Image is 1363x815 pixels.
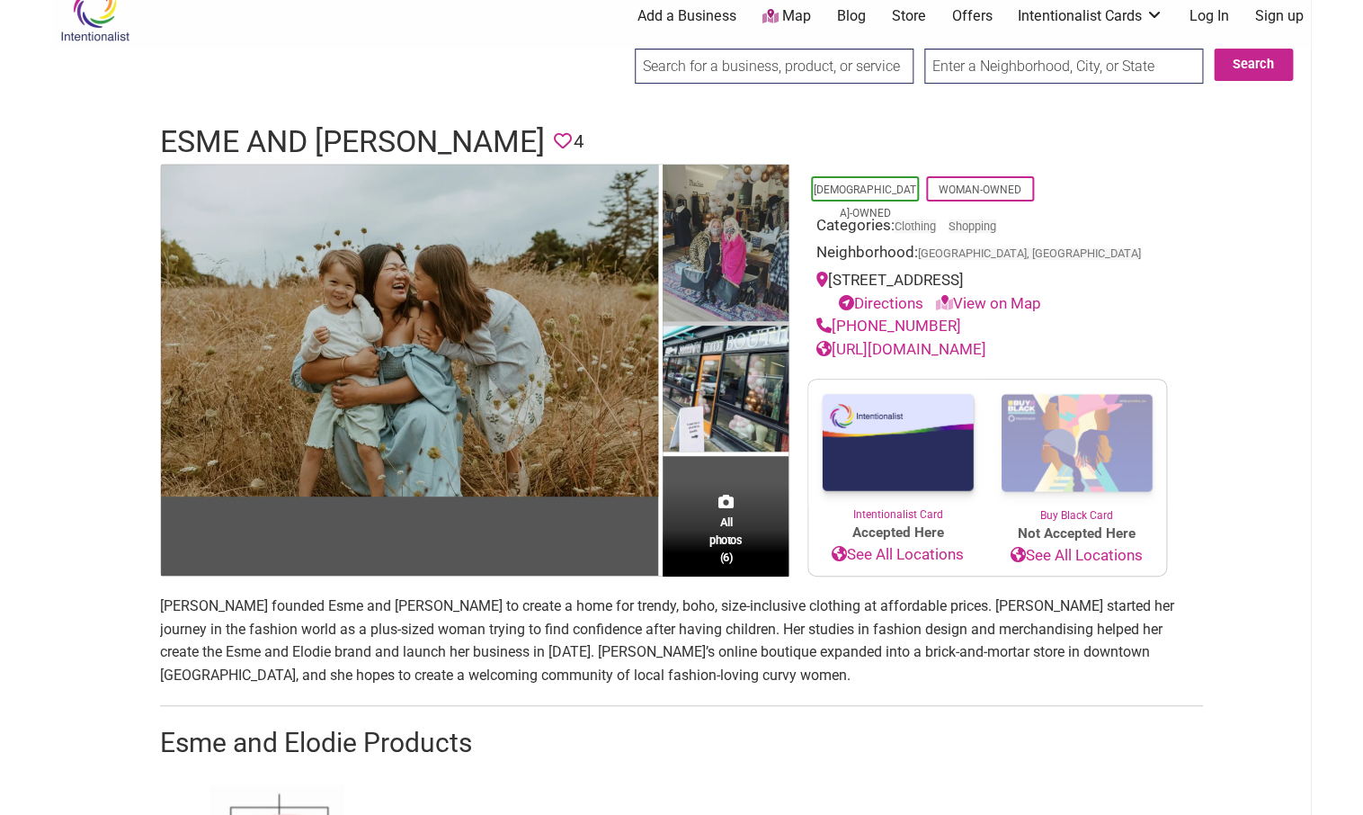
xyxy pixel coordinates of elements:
[987,380,1166,507] img: Buy Black Card
[160,595,1203,686] p: [PERSON_NAME] founded Esme and [PERSON_NAME] to create a home for trendy, boho, size-inclusive cl...
[762,6,811,27] a: Map
[1018,6,1163,26] a: Intentionalist Cards
[924,49,1203,84] input: Enter a Neighborhood, City, or State
[160,724,1203,762] h2: Esme and Elodie Products
[160,121,545,164] h1: Esme and [PERSON_NAME]
[574,128,584,156] span: 4
[839,294,923,312] a: Directions
[637,6,736,26] a: Add a Business
[808,380,987,523] a: Intentionalist Card
[814,184,916,219] a: [DEMOGRAPHIC_DATA]-Owned
[949,219,996,233] a: Shopping
[808,543,987,567] a: See All Locations
[808,380,987,506] img: Intentionalist Card
[951,6,992,26] a: Offers
[939,184,1021,196] a: Woman-Owned
[987,524,1166,544] span: Not Accepted Here
[816,340,986,358] a: [URL][DOMAIN_NAME]
[816,214,1158,242] div: Categories:
[837,6,866,26] a: Blog
[635,49,913,84] input: Search for a business, product, or service
[918,248,1141,260] span: [GEOGRAPHIC_DATA], [GEOGRAPHIC_DATA]
[987,380,1166,524] a: Buy Black Card
[816,241,1158,269] div: Neighborhood:
[1214,49,1293,81] button: Search
[808,523,987,543] span: Accepted Here
[1189,6,1229,26] a: Log In
[936,294,1041,312] a: View on Map
[895,219,936,233] a: Clothing
[1255,6,1304,26] a: Sign up
[816,317,961,335] a: [PHONE_NUMBER]
[709,514,742,565] span: All photos (6)
[816,269,1158,315] div: [STREET_ADDRESS]
[891,6,925,26] a: Store
[987,544,1166,568] a: See All Locations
